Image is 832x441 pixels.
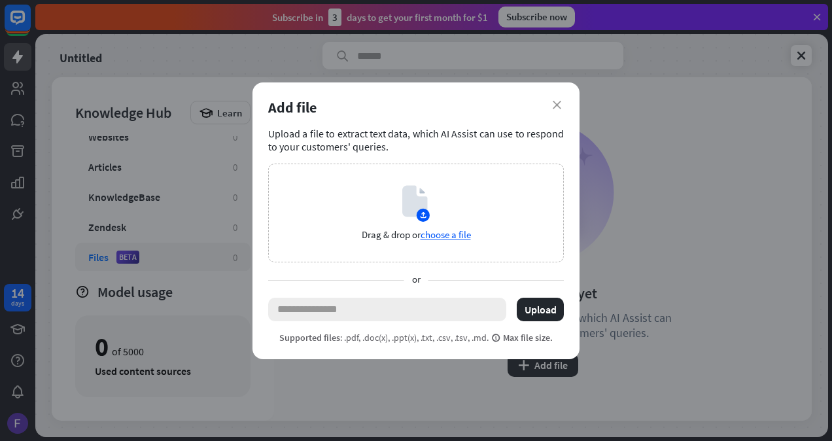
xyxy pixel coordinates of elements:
span: Max file size. [491,332,553,344]
i: close [553,101,561,109]
button: Upload [517,298,564,321]
span: or [404,273,428,287]
button: Open LiveChat chat widget [10,5,50,44]
span: Supported files [279,332,340,344]
div: Add file [268,98,564,116]
p: : .pdf, .doc(x), .ppt(x), .txt, .csv, .tsv, .md. [279,332,553,344]
p: Drag & drop or [362,228,471,241]
div: Upload a file to extract text data, which AI Assist can use to respond to your customers' queries. [268,127,564,153]
span: choose a file [421,228,471,241]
